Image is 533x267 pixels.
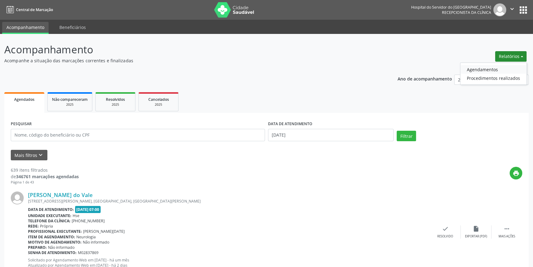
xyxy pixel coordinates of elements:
i: check [442,225,449,232]
ul: Relatórios [460,63,527,85]
i: keyboard_arrow_down [37,152,44,158]
div: de [11,173,79,180]
div: 2025 [100,102,131,107]
span: Não informado [83,240,109,245]
label: DATA DE ATENDIMENTO [268,119,312,129]
b: Item de agendamento: [28,234,75,240]
div: Página 1 de 43 [11,180,79,185]
button: Relatórios [495,51,527,62]
b: Telefone da clínica: [28,218,70,224]
b: Rede: [28,224,39,229]
div: 639 itens filtrados [11,167,79,173]
span: Cancelados [148,97,169,102]
b: Unidade executante: [28,213,71,218]
i: print [513,170,519,177]
i:  [509,6,515,12]
a: Acompanhamento [2,22,49,34]
label: PESQUISAR [11,119,32,129]
span: Neurologia [76,234,96,240]
div: Resolvido [437,234,453,239]
button:  [506,3,518,16]
span: M02837869 [78,250,98,255]
a: Agendamentos [460,65,527,74]
div: Hospital do Servidor do [GEOGRAPHIC_DATA] [411,5,491,10]
img: img [493,3,506,16]
input: Nome, código do beneficiário ou CPF [11,129,265,141]
strong: 346761 marcações agendadas [16,174,79,179]
button: apps [518,5,529,15]
span: Própria [40,224,53,229]
span: Resolvidos [106,97,125,102]
p: Ano de acompanhamento [398,75,452,82]
div: Exportar (PDF) [465,234,487,239]
i:  [503,225,510,232]
a: Beneficiários [55,22,90,33]
span: Não informado [48,245,74,250]
div: Mais ações [499,234,515,239]
b: Senha de atendimento: [28,250,77,255]
i: insert_drive_file [473,225,479,232]
button: Mais filtroskeyboard_arrow_down [11,150,47,161]
div: 2025 [52,102,88,107]
input: Selecione um intervalo [268,129,394,141]
b: Data de atendimento: [28,207,74,212]
b: Profissional executante: [28,229,82,234]
button: Filtrar [397,131,416,141]
span: Agendados [14,97,34,102]
span: [DATE] 07:00 [75,206,101,213]
img: img [11,191,24,204]
a: Procedimentos realizados [460,74,527,82]
a: Central de Marcação [4,5,53,15]
a: [PERSON_NAME] do Vale [28,191,93,198]
button: print [510,167,522,179]
div: [STREET_ADDRESS][PERSON_NAME], [GEOGRAPHIC_DATA], [GEOGRAPHIC_DATA][PERSON_NAME] [28,199,430,204]
span: Não compareceram [52,97,88,102]
b: Motivo de agendamento: [28,240,82,245]
b: Preparo: [28,245,47,250]
p: Acompanhe a situação das marcações correntes e finalizadas [4,57,371,64]
p: Acompanhamento [4,42,371,57]
span: Recepcionista da clínica [442,10,491,15]
div: 2025 [143,102,174,107]
span: [PHONE_NUMBER] [72,218,105,224]
span: Central de Marcação [16,7,53,12]
span: [PERSON_NAME][DATE] [83,229,125,234]
span: Hse [73,213,79,218]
